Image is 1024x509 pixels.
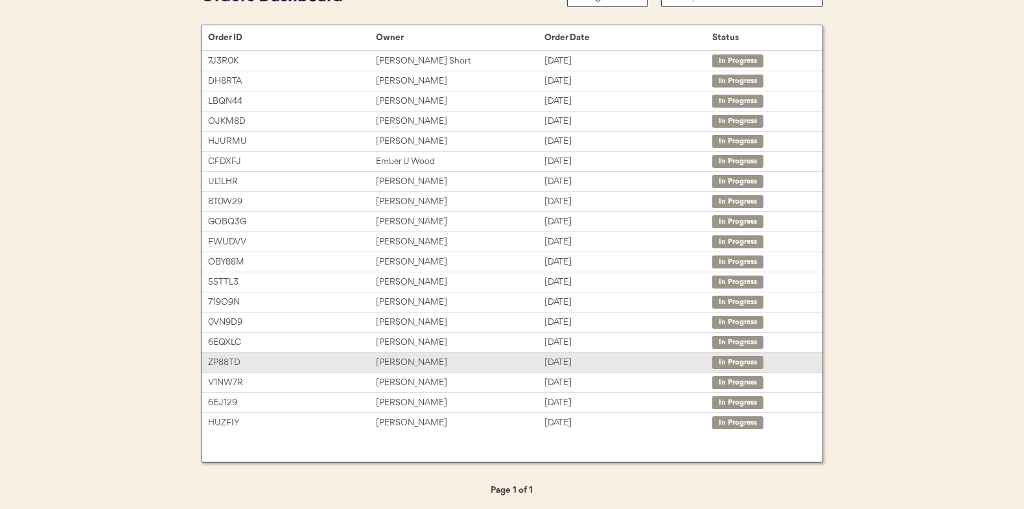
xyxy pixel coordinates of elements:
[544,275,712,290] div: [DATE]
[208,375,376,390] div: V1NW7R
[376,235,544,250] div: [PERSON_NAME]
[544,32,712,43] div: Order Date
[208,396,376,410] div: 6EJ129
[544,235,712,250] div: [DATE]
[376,74,544,89] div: [PERSON_NAME]
[712,32,809,43] div: Status
[544,335,712,350] div: [DATE]
[208,355,376,370] div: ZP88TD
[544,114,712,129] div: [DATE]
[376,174,544,189] div: [PERSON_NAME]
[376,355,544,370] div: [PERSON_NAME]
[208,315,376,330] div: 0VN9D9
[376,32,544,43] div: Owner
[208,114,376,129] div: OJKM8D
[208,54,376,69] div: 7J3R0K
[208,235,376,250] div: FWUDVV
[208,134,376,149] div: HJURMU
[208,275,376,290] div: 55TTL3
[376,416,544,431] div: [PERSON_NAME]
[544,375,712,390] div: [DATE]
[208,416,376,431] div: HUZFIY
[208,255,376,270] div: OBY88M
[208,174,376,189] div: UL1LHR
[544,315,712,330] div: [DATE]
[376,114,544,129] div: [PERSON_NAME]
[208,295,376,310] div: 719O9N
[544,134,712,149] div: [DATE]
[544,215,712,230] div: [DATE]
[544,154,712,169] div: [DATE]
[376,134,544,149] div: [PERSON_NAME]
[544,74,712,89] div: [DATE]
[208,32,376,43] div: Order ID
[544,174,712,189] div: [DATE]
[376,215,544,230] div: [PERSON_NAME]
[376,54,544,69] div: [PERSON_NAME] Short
[376,335,544,350] div: [PERSON_NAME]
[376,275,544,290] div: [PERSON_NAME]
[376,94,544,109] div: [PERSON_NAME]
[376,255,544,270] div: [PERSON_NAME]
[376,295,544,310] div: [PERSON_NAME]
[208,154,376,169] div: CFDXFJ
[208,94,376,109] div: LBQN44
[376,375,544,390] div: [PERSON_NAME]
[447,483,577,498] div: Page 1 of 1
[544,255,712,270] div: [DATE]
[208,74,376,89] div: DH8RTA
[376,195,544,209] div: [PERSON_NAME]
[544,295,712,310] div: [DATE]
[544,54,712,69] div: [DATE]
[376,396,544,410] div: [PERSON_NAME]
[208,195,376,209] div: 8T0W29
[544,416,712,431] div: [DATE]
[376,315,544,330] div: [PERSON_NAME]
[208,335,376,350] div: 6EQXLC
[544,94,712,109] div: [DATE]
[544,195,712,209] div: [DATE]
[376,154,544,169] div: Ember U Wood
[208,215,376,230] div: GOBQ3G
[544,355,712,370] div: [DATE]
[544,396,712,410] div: [DATE]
